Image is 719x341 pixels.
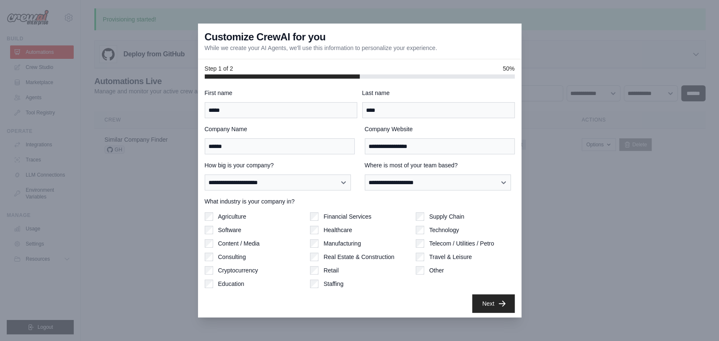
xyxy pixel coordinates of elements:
[205,30,326,44] h3: Customize CrewAI for you
[365,125,515,133] label: Company Website
[323,253,394,261] label: Real Estate & Construction
[218,239,260,248] label: Content / Media
[429,212,464,221] label: Supply Chain
[429,253,472,261] label: Travel & Leisure
[218,280,244,288] label: Education
[205,44,437,52] p: While we create your AI Agents, we'll use this information to personalize your experience.
[218,226,241,234] label: Software
[218,253,246,261] label: Consulting
[365,161,515,169] label: Where is most of your team based?
[362,89,515,97] label: Last name
[323,280,343,288] label: Staffing
[429,226,459,234] label: Technology
[218,266,258,275] label: Cryptocurrency
[323,266,339,275] label: Retail
[323,239,361,248] label: Manufacturing
[205,64,233,73] span: Step 1 of 2
[205,125,355,133] label: Company Name
[205,197,515,206] label: What industry is your company in?
[205,161,355,169] label: How big is your company?
[205,89,357,97] label: First name
[429,266,444,275] label: Other
[472,294,515,313] button: Next
[429,239,494,248] label: Telecom / Utilities / Petro
[502,64,514,73] span: 50%
[323,212,372,221] label: Financial Services
[323,226,352,234] label: Healthcare
[218,212,246,221] label: Agriculture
